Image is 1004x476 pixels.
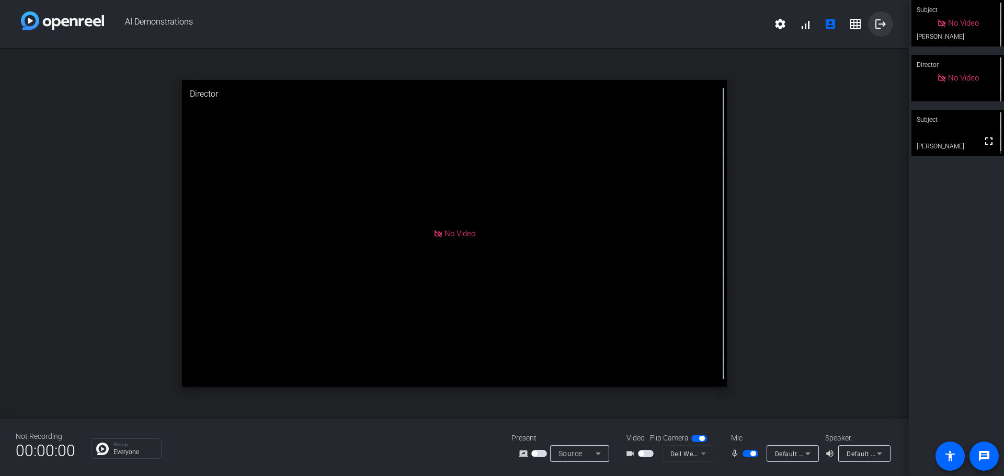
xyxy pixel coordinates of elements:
mat-icon: accessibility [944,450,956,462]
span: No Video [948,18,979,28]
div: Present [511,433,616,444]
span: Flip Camera [650,433,689,444]
mat-icon: message [978,450,990,462]
div: Mic [721,433,825,444]
img: white-gradient.svg [21,11,104,30]
div: Director [911,55,1004,75]
mat-icon: screen_share_outline [519,447,531,460]
span: Source [558,449,583,458]
div: Not Recording [16,431,75,442]
div: Speaker [825,433,888,444]
span: No Video [444,228,475,238]
mat-icon: mic_none [730,447,743,460]
p: Group [113,442,156,447]
span: Default - Headphones (WL3024) [847,449,945,458]
mat-icon: fullscreen [983,135,995,147]
mat-icon: videocam_outline [625,447,638,460]
p: Everyone [113,449,156,455]
span: No Video [948,73,979,83]
mat-icon: grid_on [849,18,862,30]
mat-icon: volume_up [825,447,838,460]
span: Default - Headset (WL3024) [775,449,860,458]
span: 00:00:00 [16,438,75,463]
mat-icon: settings [774,18,786,30]
span: Video [626,433,645,444]
div: Subject [911,110,1004,130]
mat-icon: logout [874,18,887,30]
span: AI Demonstrations [104,11,768,37]
div: Director [182,80,727,108]
mat-icon: account_box [824,18,837,30]
img: Chat Icon [96,443,109,455]
button: signal_cellular_alt [793,11,818,37]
